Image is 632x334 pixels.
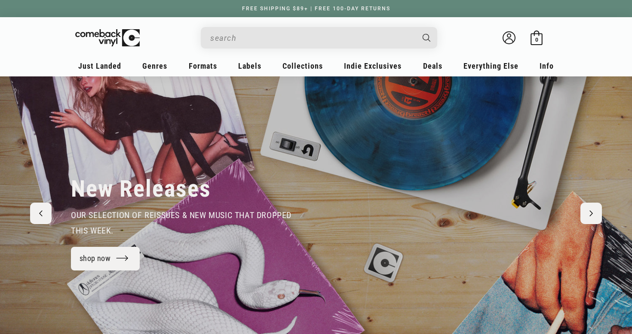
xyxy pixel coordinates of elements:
[415,27,439,49] button: Search
[78,61,121,70] span: Just Landed
[344,61,402,70] span: Indie Exclusives
[423,61,442,70] span: Deals
[210,29,414,47] input: search
[189,61,217,70] span: Formats
[71,247,140,270] a: shop now
[238,61,261,70] span: Labels
[71,175,211,203] h2: New Releases
[535,36,538,43] span: 0
[71,210,291,236] span: our selection of reissues & new music that dropped this week.
[233,6,399,12] a: FREE SHIPPING $89+ | FREE 100-DAY RETURNS
[30,203,52,224] button: Previous slide
[282,61,323,70] span: Collections
[142,61,167,70] span: Genres
[463,61,518,70] span: Everything Else
[580,203,602,224] button: Next slide
[540,61,554,70] span: Info
[201,27,437,49] div: Search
